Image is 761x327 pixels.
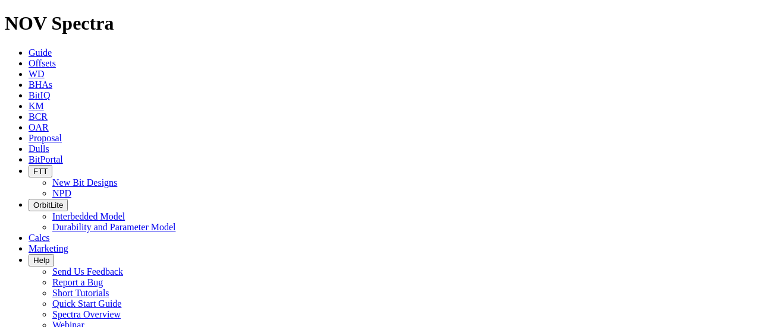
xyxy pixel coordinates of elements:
a: Spectra Overview [52,309,121,319]
a: Calcs [29,233,50,243]
button: OrbitLite [29,199,68,211]
span: FTT [33,167,48,176]
a: Proposal [29,133,62,143]
button: FTT [29,165,52,177]
a: Report a Bug [52,277,103,287]
a: NPD [52,188,71,198]
a: BitPortal [29,154,63,164]
a: BCR [29,112,48,122]
a: Marketing [29,243,68,253]
a: OAR [29,122,49,132]
a: Quick Start Guide [52,299,121,309]
button: Help [29,254,54,266]
a: BitIQ [29,90,50,100]
a: New Bit Designs [52,177,117,188]
a: Durability and Parameter Model [52,222,176,232]
span: Help [33,256,49,265]
a: BHAs [29,80,52,90]
a: Offsets [29,58,56,68]
span: OrbitLite [33,201,63,209]
a: Short Tutorials [52,288,109,298]
a: Guide [29,47,52,58]
h1: NOV Spectra [5,12,756,34]
a: Interbedded Model [52,211,125,221]
a: WD [29,69,45,79]
a: KM [29,101,44,111]
a: Send Us Feedback [52,266,123,277]
a: Dulls [29,144,49,154]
